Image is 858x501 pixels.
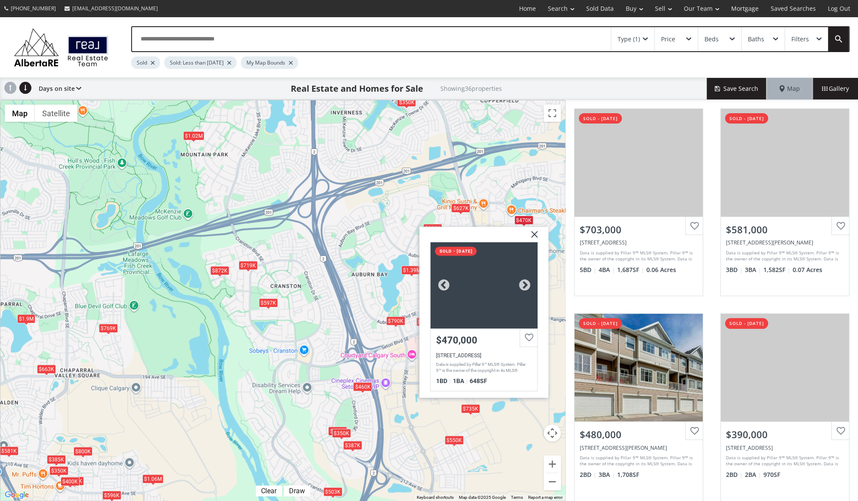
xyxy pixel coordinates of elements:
[514,216,533,225] div: $470K
[544,455,561,473] button: Zoom in
[9,26,113,69] img: Logo
[580,239,698,246] div: 493 Auburn Crest Way SE, Calgary, AB T3M 1P9
[544,424,561,442] button: Map camera controls
[34,78,81,99] div: Days on site
[102,491,121,500] div: $596K
[238,261,257,270] div: $719K
[65,476,83,486] div: $497K
[469,377,487,384] span: 648 SF
[726,266,743,274] span: 3 BD
[580,455,695,467] div: Data is supplied by Pillar 9™ MLS® System. Pillar 9™ is the owner of the copyright in its MLS® Sy...
[726,239,844,246] div: 157 Walden Parade SE, Calgary, AB T2X0Z8
[459,495,506,500] span: Map data ©2025 Google
[73,447,92,456] div: $800K
[397,98,416,107] div: $350K
[11,5,56,12] span: [PHONE_NUMBER]
[323,487,342,496] div: $503K
[241,56,298,69] div: My Map Bounds
[726,470,743,479] span: 2 BD
[210,266,229,275] div: $872K
[812,78,858,99] div: Gallery
[37,365,55,374] div: $663K
[704,36,719,42] div: Beds
[332,429,351,438] div: $350K
[284,487,310,495] div: Click to draw.
[726,444,844,452] div: 4150 Seton Drive SE #405, Calgary, AB T3M 3C7
[822,84,849,93] span: Gallery
[401,266,422,275] div: $1.39M
[763,470,780,479] span: 970 SF
[98,324,117,333] div: $769K
[767,78,812,99] div: Map
[452,377,467,384] span: 1 BA
[417,495,454,501] button: Keyboard shortcuts
[580,223,698,236] div: $703,000
[617,470,639,479] span: 1,708 SF
[3,489,31,501] img: Google
[440,85,502,92] h2: Showing 36 properties
[779,84,800,93] span: Map
[435,247,477,256] div: sold - [DATE]
[451,204,470,213] div: $627K
[353,383,372,392] div: $460K
[258,298,277,307] div: $597K
[183,131,204,140] div: $1.02M
[430,242,538,391] a: sold - [DATE]$470,000[STREET_ADDRESS]Data is supplied by Pillar 9™ MLS® System. Pillar 9™ is the ...
[35,105,77,122] button: Show satellite imagery
[618,36,640,42] div: Type (1)
[423,224,442,233] div: $880K
[712,100,858,305] a: sold - [DATE]$581,000[STREET_ADDRESS][PERSON_NAME]Data is supplied by Pillar 9™ MLS® System. Pill...
[259,487,279,495] div: Clear
[343,441,362,450] div: $387K
[431,242,537,328] div: 24 Mahogany Path SE #415, Calgary, AB T3H 3A4
[745,470,761,479] span: 2 BA
[599,266,615,274] span: 4 BA
[661,36,675,42] div: Price
[580,470,597,479] span: 2 BD
[726,223,844,236] div: $581,000
[72,5,158,12] span: [EMAIL_ADDRESS][DOMAIN_NAME]
[520,227,542,248] img: x.svg
[461,404,480,413] div: $735K
[511,495,523,500] a: Terms
[17,314,35,323] div: $1.9M
[580,250,695,263] div: Data is supplied by Pillar 9™ MLS® System. Pillar 9™ is the owner of the copyright in its MLS® Sy...
[291,83,423,95] h1: Real Estate and Homes for Sale
[726,455,842,467] div: Data is supplied by Pillar 9™ MLS® System. Pillar 9™ is the owner of the copyright in its MLS® Sy...
[617,266,644,274] span: 1,687 SF
[287,487,307,495] div: Draw
[256,487,282,495] div: Click to clear.
[386,316,405,325] div: $790K
[60,477,79,486] div: $400K
[646,266,676,274] span: 0.06 Acres
[5,105,35,122] button: Show street map
[726,428,844,441] div: $390,000
[444,436,463,445] div: $550K
[436,362,530,374] div: Data is supplied by Pillar 9™ MLS® System. Pillar 9™ is the owner of the copyright in its MLS® Sy...
[328,427,347,436] div: $480K
[726,250,842,263] div: Data is supplied by Pillar 9™ MLS® System. Pillar 9™ is the owner of the copyright in its MLS® Sy...
[46,455,65,464] div: $385K
[544,473,561,490] button: Zoom out
[793,266,822,274] span: 0.07 Acres
[164,56,237,69] div: Sold: Less than [DATE]
[707,78,767,99] button: Save Search
[599,470,615,479] span: 3 BA
[3,489,31,501] a: Open this area in Google Maps (opens a new window)
[580,428,698,441] div: $480,000
[566,100,712,305] a: sold - [DATE]$703,000[STREET_ADDRESS]Data is supplied by Pillar 9™ MLS® System. Pillar 9™ is the ...
[436,335,532,346] div: $470,000
[580,266,597,274] span: 5 BD
[763,266,790,274] span: 1,582 SF
[436,377,450,384] span: 1 BD
[60,0,162,16] a: [EMAIL_ADDRESS][DOMAIN_NAME]
[580,444,698,452] div: 534 Cranford Drive SE, Calgary, AB T3M 2P7
[791,36,809,42] div: Filters
[436,353,532,359] div: 24 Mahogany Path SE #415, Calgary, AB T3H 3A4
[131,56,160,69] div: Sold
[544,105,561,122] button: Toggle fullscreen view
[416,317,435,326] div: $335K
[49,466,68,475] div: $350K
[748,36,764,42] div: Baths
[142,474,163,483] div: $1.06M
